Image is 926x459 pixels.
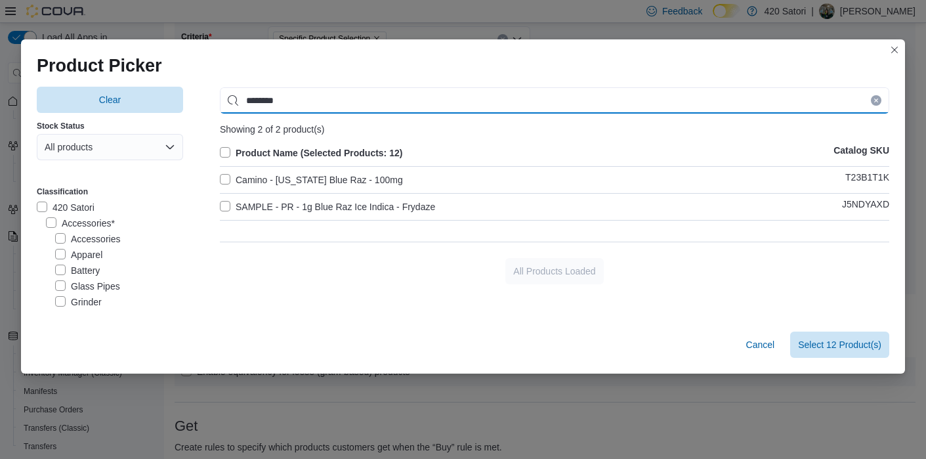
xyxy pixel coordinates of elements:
[46,215,115,231] label: Accessories*
[55,310,99,326] label: Lighter
[55,231,120,247] label: Accessories
[37,87,183,113] button: Clear
[833,145,889,161] p: Catalog SKU
[55,278,120,294] label: Glass Pipes
[513,265,595,278] span: All Products Loaded
[55,294,102,310] label: Grinder
[55,247,102,263] label: Apparel
[220,87,889,114] input: Use aria labels when no actual label is in use
[37,55,162,76] h1: Product Picker
[55,263,100,278] label: Battery
[220,124,889,135] div: Showing 2 of 2 product(s)
[741,332,780,358] button: Cancel
[845,172,889,188] p: T23B1T1K
[505,258,603,284] button: All Products Loaded
[220,172,403,188] label: Camino - [US_STATE] Blue Raz - 100mg
[37,186,88,197] label: Classification
[842,199,889,215] p: J5NDYAXD
[220,199,435,215] label: SAMPLE - PR - 1g Blue Raz Ice Indica - Frydaze
[37,121,85,131] label: Stock Status
[37,134,183,160] button: All products
[99,93,121,106] span: Clear
[37,200,95,215] label: 420 Satori
[887,42,902,58] button: Closes this modal window
[220,145,402,161] label: Product Name (Selected Products: 12)
[871,95,881,106] button: Clear input
[798,338,881,351] span: Select 12 Product(s)
[790,332,889,358] button: Select 12 Product(s)
[746,338,775,351] span: Cancel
